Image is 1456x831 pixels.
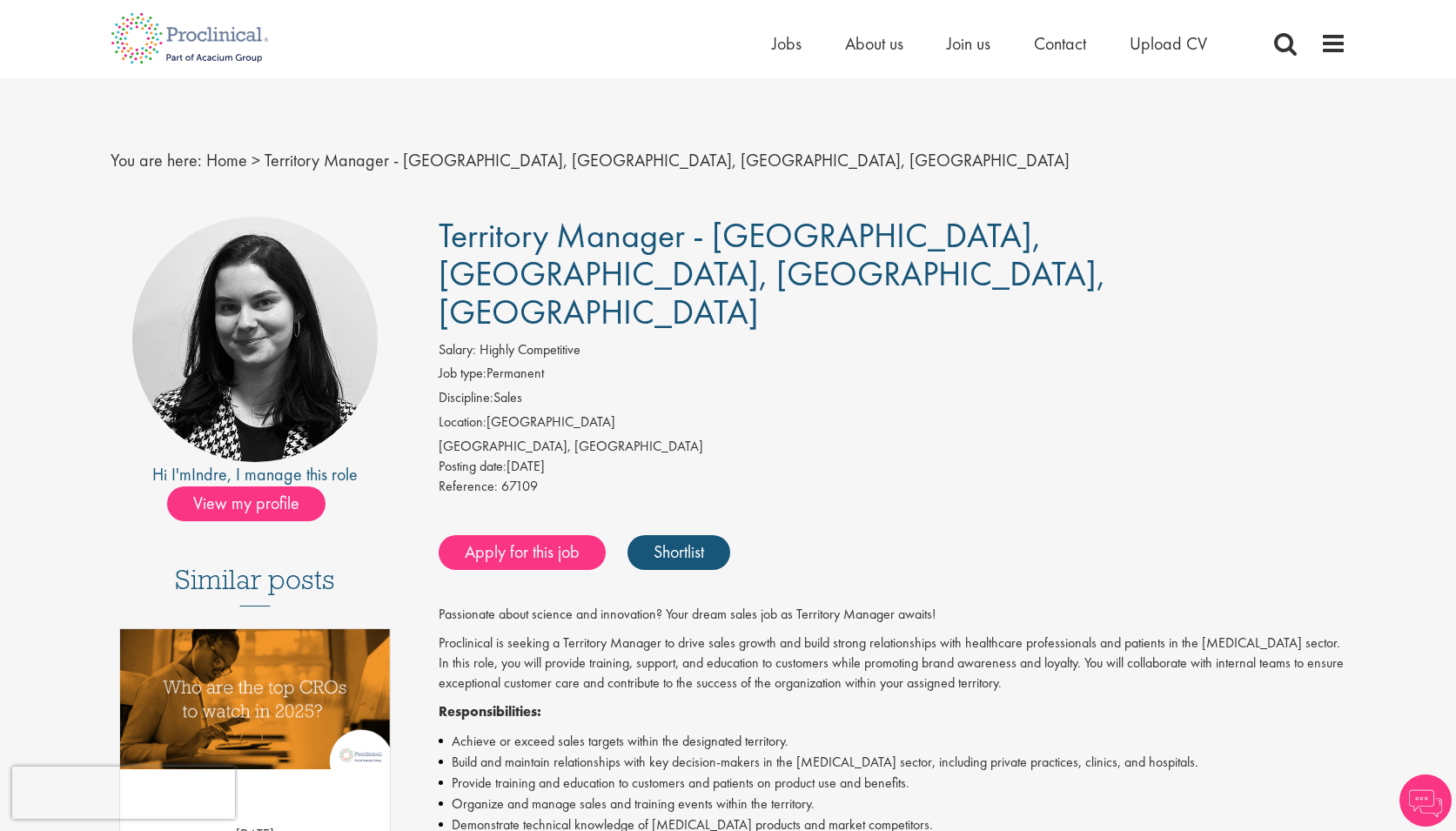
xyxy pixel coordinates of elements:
[265,149,1070,171] span: Territory Manager - [GEOGRAPHIC_DATA], [GEOGRAPHIC_DATA], [GEOGRAPHIC_DATA], [GEOGRAPHIC_DATA]
[206,149,247,171] a: breadcrumb link
[111,462,400,487] div: Hi I'm , I manage this role
[439,702,541,720] strong: Responsibilities:
[132,217,378,462] img: imeage of recruiter Indre Stankeviciute
[191,463,227,486] a: Indre
[175,565,335,606] h3: Similar posts
[167,490,343,513] a: View my profile
[1130,32,1207,55] a: Upload CV
[439,412,1346,437] li: [GEOGRAPHIC_DATA]
[439,773,1346,794] li: Provide training and education to customers and patients on product use and benefits.
[439,412,486,432] label: Location:
[1399,774,1452,827] img: Chatbot
[167,486,325,521] span: View my profile
[480,340,580,359] span: Highly Competitive
[439,731,1346,752] li: Achieve or exceed sales targets within the designated territory.
[439,364,486,384] label: Job type:
[439,535,606,570] a: Apply for this job
[439,605,1346,625] p: Passionate about science and innovation? Your dream sales job as Territory Manager awaits!
[12,767,235,819] iframe: reCAPTCHA
[439,457,507,475] span: Posting date:
[439,457,1346,477] div: [DATE]
[501,477,538,495] span: 67109
[439,752,1346,773] li: Build and maintain relationships with key decision-makers in the [MEDICAL_DATA] sector, including...
[439,388,493,408] label: Discipline:
[1034,32,1086,55] a: Contact
[439,364,1346,388] li: Permanent
[439,213,1106,334] span: Territory Manager - [GEOGRAPHIC_DATA], [GEOGRAPHIC_DATA], [GEOGRAPHIC_DATA], [GEOGRAPHIC_DATA]
[439,794,1346,814] li: Organize and manage sales and training events within the territory.
[111,149,202,171] span: You are here:
[252,149,260,171] span: >
[439,437,1346,457] div: [GEOGRAPHIC_DATA], [GEOGRAPHIC_DATA]
[439,340,476,360] label: Salary:
[627,535,730,570] a: Shortlist
[772,32,802,55] a: Jobs
[845,32,903,55] a: About us
[439,388,1346,412] li: Sales
[947,32,990,55] a: Join us
[439,633,1346,694] p: Proclinical is seeking a Territory Manager to drive sales growth and build strong relationships w...
[120,629,391,783] a: Link to a post
[120,629,391,769] img: Top 10 CROs 2025 | Proclinical
[439,477,498,497] label: Reference:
